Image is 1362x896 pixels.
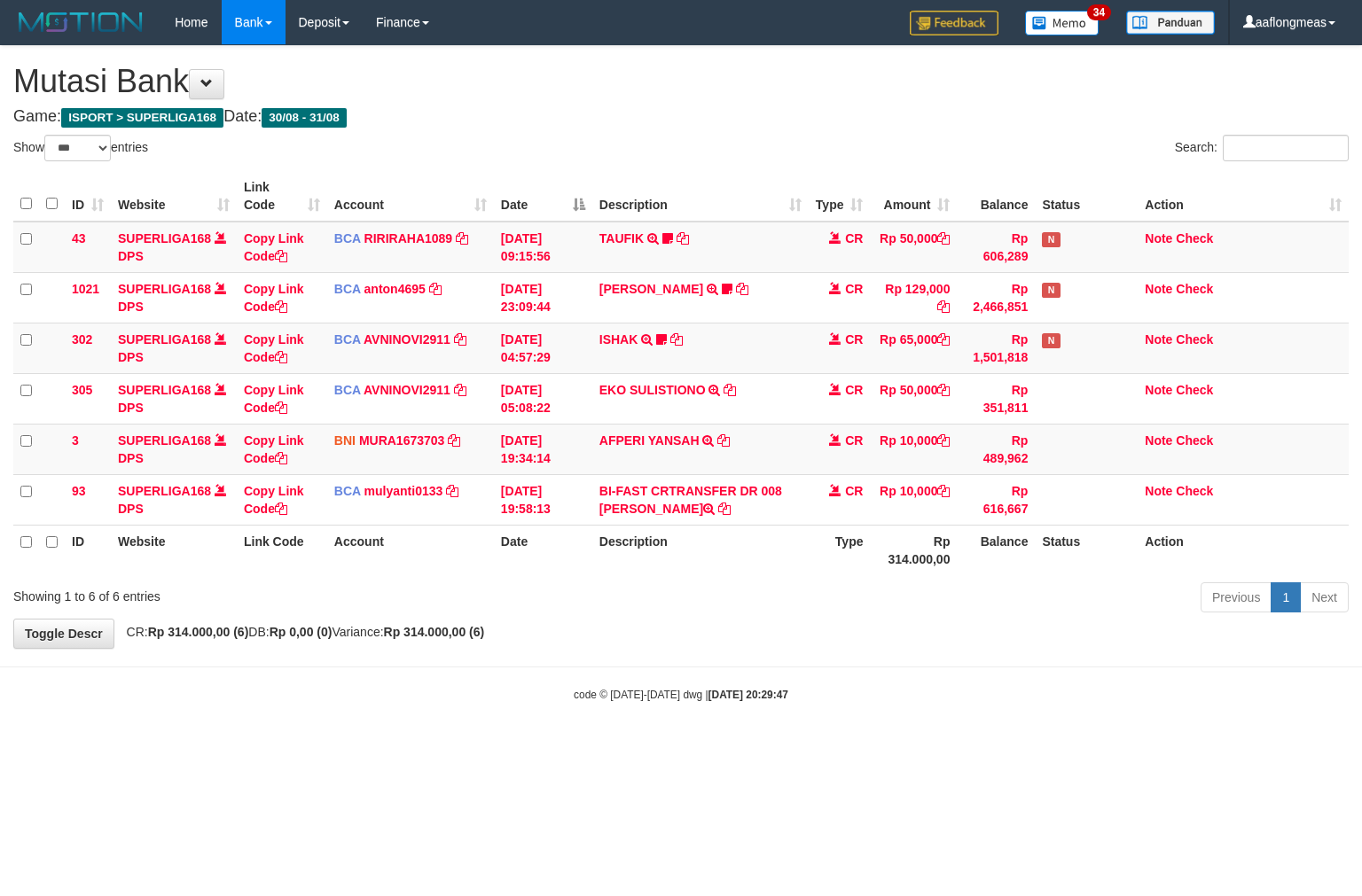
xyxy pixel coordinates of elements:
a: ISHAK [599,332,638,347]
a: Copy TAUFIK to clipboard [677,231,689,245]
th: Balance [957,525,1035,575]
span: 305 [72,383,92,397]
td: Rp 50,000 [870,373,957,424]
a: Check [1176,383,1213,397]
a: Copy Rp 10,000 to clipboard [937,433,950,448]
th: Status [1035,525,1138,575]
a: AFPERI YANSAH [599,433,700,448]
span: CR: DB: Variance: [118,625,485,639]
a: AVNINOVI2911 [364,383,450,397]
span: BCA [334,484,361,498]
a: Copy mulyanti0133 to clipboard [446,484,458,498]
a: Check [1176,484,1213,498]
td: DPS [111,272,237,323]
th: Account [327,525,494,575]
th: Description: activate to sort column ascending [592,171,809,222]
a: Copy Link Code [244,282,304,314]
small: code © [DATE]-[DATE] dwg | [574,689,788,701]
h4: Game: Date: [13,108,1349,126]
td: [DATE] 09:15:56 [494,222,592,273]
span: CR [845,383,863,397]
th: Date [494,525,592,575]
a: Copy AFPERI YANSAH to clipboard [717,433,730,448]
a: Next [1300,582,1349,612]
a: Copy AVNINOVI2911 to clipboard [454,332,466,347]
td: Rp 10,000 [870,424,957,474]
a: Copy Rp 50,000 to clipboard [937,231,950,245]
td: DPS [111,373,237,424]
img: Feedback.jpg [910,11,998,35]
td: Rp 616,667 [957,474,1035,525]
th: ID: activate to sort column ascending [65,171,111,222]
img: panduan.png [1126,11,1215,35]
span: BCA [334,383,361,397]
a: Copy Link Code [244,332,304,364]
td: Rp 65,000 [870,323,957,373]
span: 3 [72,433,79,448]
a: SUPERLIGA168 [118,231,211,245]
span: CR [845,231,863,245]
th: Website: activate to sort column ascending [111,171,237,222]
td: BI-FAST CRTRANSFER DR 008 [PERSON_NAME] [592,474,809,525]
a: Copy RIRIRAHA1089 to clipboard [456,231,468,245]
a: Copy ISHAK to clipboard [670,332,683,347]
td: [DATE] 19:58:13 [494,474,592,525]
th: Link Code [237,525,327,575]
a: Check [1176,282,1213,296]
a: RIRIRAHA1089 [364,231,453,245]
th: Description [592,525,809,575]
span: 30/08 - 31/08 [262,108,347,128]
span: BCA [334,282,361,296]
th: Rp 314.000,00 [870,525,957,575]
a: Note [1145,383,1172,397]
th: ID [65,525,111,575]
label: Show entries [13,135,148,161]
td: DPS [111,222,237,273]
th: Date: activate to sort column descending [494,171,592,222]
a: EKO SULISTIONO [599,383,706,397]
a: Copy Link Code [244,484,304,516]
th: Action: activate to sort column ascending [1138,171,1349,222]
th: Amount: activate to sort column ascending [870,171,957,222]
th: Type [809,525,871,575]
img: MOTION_logo.png [13,9,148,35]
td: Rp 1,501,818 [957,323,1035,373]
td: [DATE] 04:57:29 [494,323,592,373]
h1: Mutasi Bank [13,64,1349,99]
a: Copy AVNINOVI2911 to clipboard [454,383,466,397]
a: Previous [1201,582,1272,612]
a: Copy Rp 10,000 to clipboard [937,484,950,498]
label: Search: [1175,135,1349,161]
a: Copy Rp 50,000 to clipboard [937,383,950,397]
span: BNI [334,433,356,448]
td: [DATE] 19:34:14 [494,424,592,474]
span: BCA [334,231,361,245]
strong: Rp 0,00 (0) [270,625,333,639]
td: Rp 2,466,851 [957,272,1035,323]
a: Note [1145,484,1172,498]
span: CR [845,282,863,296]
td: Rp 129,000 [870,272,957,323]
th: Balance [957,171,1035,222]
td: DPS [111,323,237,373]
a: Check [1176,231,1213,245]
a: Copy BI-FAST CRTRANSFER DR 008 YERIK ELO BERNADUS to clipboard [718,502,731,516]
a: Check [1176,332,1213,347]
th: Account: activate to sort column ascending [327,171,494,222]
a: mulyanti0133 [364,484,443,498]
a: Check [1176,433,1213,448]
a: Copy Link Code [244,383,304,415]
a: Copy Rp 65,000 to clipboard [937,332,950,347]
a: Toggle Descr [13,619,114,649]
a: TAUFIK [599,231,644,245]
span: 302 [72,332,92,347]
th: Action [1138,525,1349,575]
a: Copy MURA1673703 to clipboard [448,433,460,448]
span: Has Note [1042,232,1060,247]
strong: Rp 314.000,00 (6) [384,625,485,639]
th: Status [1035,171,1138,222]
th: Website [111,525,237,575]
span: 43 [72,231,86,245]
span: CR [845,484,863,498]
a: Note [1145,332,1172,347]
